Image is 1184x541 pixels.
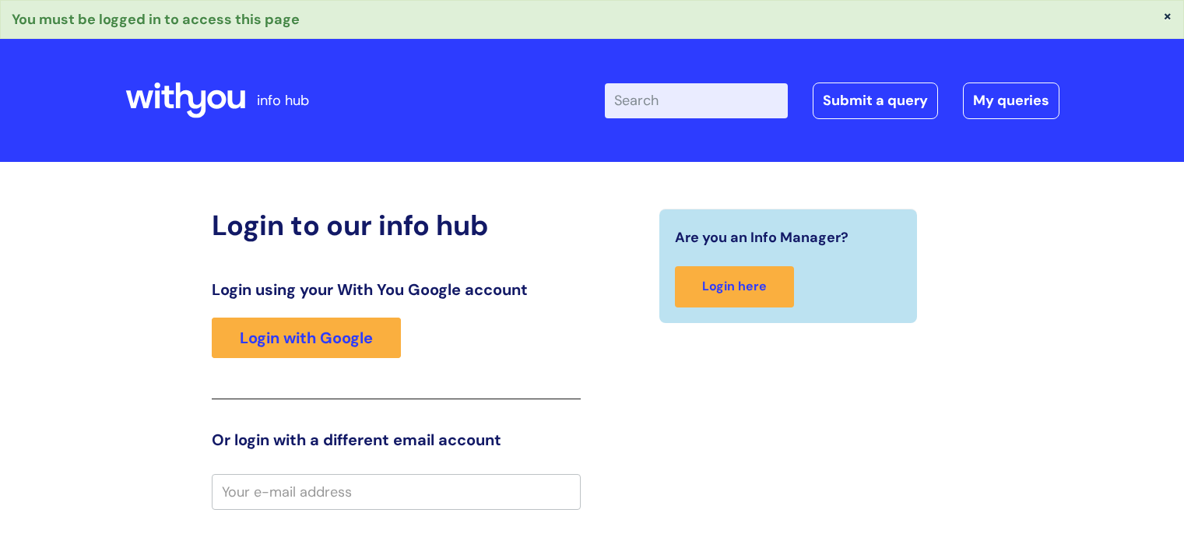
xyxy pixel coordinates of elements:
[257,88,309,113] p: info hub
[675,266,794,307] a: Login here
[813,83,938,118] a: Submit a query
[212,474,581,510] input: Your e-mail address
[212,318,401,358] a: Login with Google
[675,225,848,250] span: Are you an Info Manager?
[963,83,1059,118] a: My queries
[1163,9,1172,23] button: ×
[605,83,788,118] input: Search
[212,430,581,449] h3: Or login with a different email account
[212,280,581,299] h3: Login using your With You Google account
[212,209,581,242] h2: Login to our info hub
